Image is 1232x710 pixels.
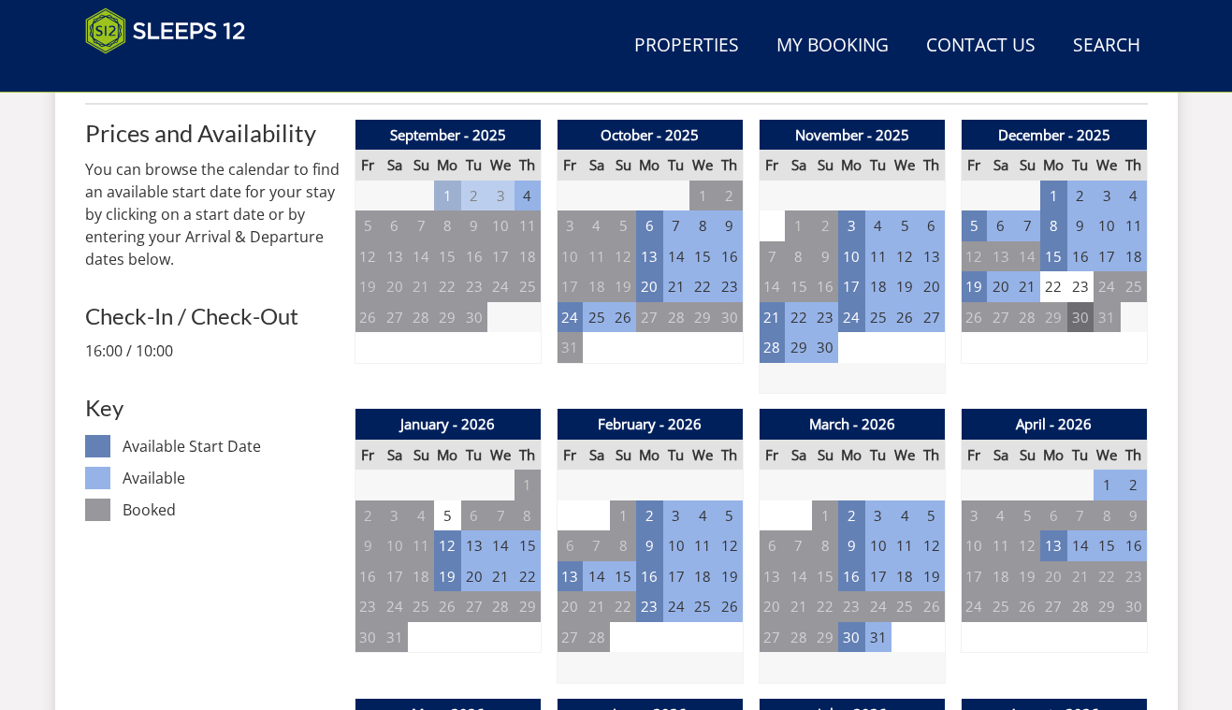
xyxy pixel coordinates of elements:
[461,210,487,241] td: 9
[515,271,541,302] td: 25
[1040,561,1066,592] td: 20
[85,7,246,54] img: Sleeps 12
[408,440,434,471] th: Su
[557,120,743,151] th: October - 2025
[1121,530,1147,561] td: 16
[1014,241,1040,272] td: 14
[1094,271,1120,302] td: 24
[85,120,340,146] a: Prices and Availability
[610,241,636,272] td: 12
[717,561,743,592] td: 19
[919,271,945,302] td: 20
[515,470,541,500] td: 1
[408,500,434,531] td: 4
[408,302,434,333] td: 28
[1121,561,1147,592] td: 23
[759,440,785,471] th: Fr
[812,561,838,592] td: 15
[1094,561,1120,592] td: 22
[987,150,1013,181] th: Sa
[785,440,811,471] th: Sa
[759,530,785,561] td: 6
[812,440,838,471] th: Su
[961,409,1147,440] th: April - 2026
[557,440,583,471] th: Fr
[1067,150,1094,181] th: Tu
[355,210,381,241] td: 5
[919,561,945,592] td: 19
[381,500,407,531] td: 3
[461,561,487,592] td: 20
[663,500,689,531] td: 3
[812,530,838,561] td: 8
[812,302,838,333] td: 23
[636,241,662,272] td: 13
[987,530,1013,561] td: 11
[717,271,743,302] td: 23
[987,241,1013,272] td: 13
[610,302,636,333] td: 26
[891,440,918,471] th: We
[812,241,838,272] td: 9
[961,530,987,561] td: 10
[663,302,689,333] td: 28
[785,591,811,622] td: 21
[759,409,945,440] th: March - 2026
[381,302,407,333] td: 27
[838,210,864,241] td: 3
[891,241,918,272] td: 12
[636,530,662,561] td: 9
[515,181,541,211] td: 4
[557,332,583,363] td: 31
[434,591,460,622] td: 26
[515,440,541,471] th: Th
[1121,241,1147,272] td: 18
[1067,561,1094,592] td: 21
[961,500,987,531] td: 3
[663,210,689,241] td: 7
[1067,500,1094,531] td: 7
[919,210,945,241] td: 6
[1014,530,1040,561] td: 12
[515,500,541,531] td: 8
[838,150,864,181] th: Mo
[515,210,541,241] td: 11
[1014,561,1040,592] td: 19
[961,210,987,241] td: 5
[865,500,891,531] td: 3
[1040,181,1066,211] td: 1
[487,440,514,471] th: We
[663,150,689,181] th: Tu
[838,271,864,302] td: 17
[610,150,636,181] th: Su
[381,271,407,302] td: 20
[689,591,716,622] td: 25
[759,150,785,181] th: Fr
[663,241,689,272] td: 14
[583,271,609,302] td: 18
[1094,302,1120,333] td: 31
[987,500,1013,531] td: 4
[717,302,743,333] td: 30
[987,561,1013,592] td: 18
[610,530,636,561] td: 8
[812,500,838,531] td: 1
[891,561,918,592] td: 18
[610,500,636,531] td: 1
[557,591,583,622] td: 20
[663,440,689,471] th: Tu
[1121,150,1147,181] th: Th
[785,241,811,272] td: 8
[812,210,838,241] td: 2
[689,500,716,531] td: 4
[689,530,716,561] td: 11
[355,150,381,181] th: Fr
[891,530,918,561] td: 11
[355,302,381,333] td: 26
[838,530,864,561] td: 9
[919,500,945,531] td: 5
[785,561,811,592] td: 14
[891,500,918,531] td: 4
[987,302,1013,333] td: 27
[610,271,636,302] td: 19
